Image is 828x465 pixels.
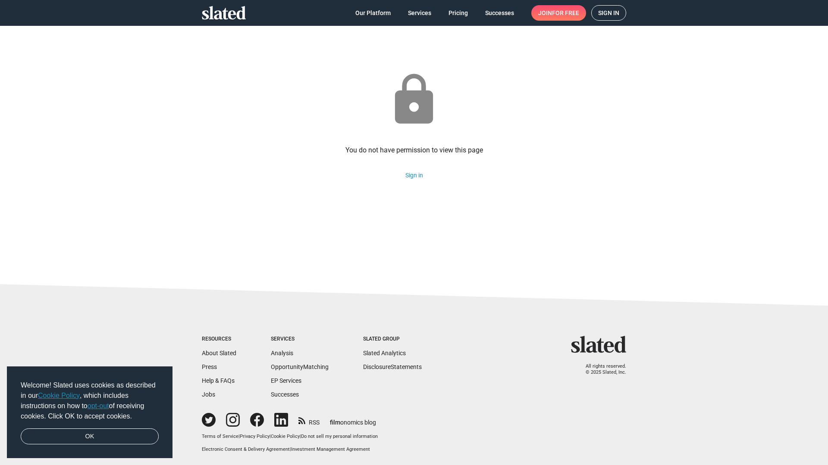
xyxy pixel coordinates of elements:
[21,380,159,422] span: Welcome! Slated uses cookies as described in our , which includes instructions on how to of recei...
[448,5,468,21] span: Pricing
[478,5,521,21] a: Successes
[21,428,159,445] a: dismiss cookie message
[300,434,301,439] span: |
[330,412,376,427] a: filmonomics blog
[442,5,475,21] a: Pricing
[238,434,240,439] span: |
[386,71,442,128] mat-icon: lock
[291,446,370,452] a: Investment Management Agreement
[301,434,378,440] button: Do not sell my personal information
[363,350,406,356] a: Slated Analytics
[7,366,172,459] div: cookieconsent
[531,5,586,21] a: Joinfor free
[38,392,80,399] a: Cookie Policy
[271,336,329,343] div: Services
[202,391,215,398] a: Jobs
[330,419,340,426] span: film
[298,413,320,427] a: RSS
[271,391,299,398] a: Successes
[202,363,217,370] a: Press
[348,5,398,21] a: Our Platform
[363,363,422,370] a: DisclosureStatements
[240,434,270,439] a: Privacy Policy
[552,5,579,21] span: for free
[290,446,291,452] span: |
[271,434,300,439] a: Cookie Policy
[538,5,579,21] span: Join
[202,350,236,356] a: About Slated
[355,5,391,21] span: Our Platform
[408,5,431,21] span: Services
[363,336,422,343] div: Slated Group
[485,5,514,21] span: Successes
[271,377,301,384] a: EP Services
[577,363,626,376] p: All rights reserved. © 2025 Slated, Inc.
[202,434,238,439] a: Terms of Service
[202,336,236,343] div: Resources
[202,377,235,384] a: Help & FAQs
[591,5,626,21] a: Sign in
[345,146,483,155] div: You do not have permission to view this page
[598,6,619,20] span: Sign in
[271,363,329,370] a: OpportunityMatching
[271,350,293,356] a: Analysis
[401,5,438,21] a: Services
[88,402,109,409] a: opt-out
[270,434,271,439] span: |
[405,172,423,179] a: Sign in
[202,446,290,452] a: Electronic Consent & Delivery Agreement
